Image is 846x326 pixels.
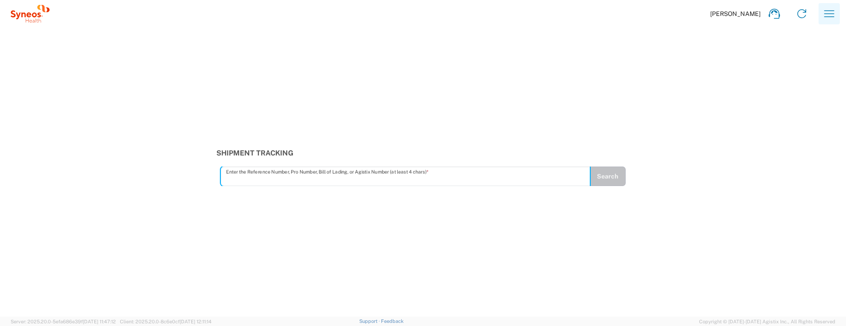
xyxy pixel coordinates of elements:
span: Server: 2025.20.0-5efa686e39f [11,319,116,324]
a: Support [359,318,381,324]
h3: Shipment Tracking [216,149,630,157]
span: Client: 2025.20.0-8c6e0cf [120,319,211,324]
a: Feedback [381,318,404,324]
span: [DATE] 12:11:14 [180,319,211,324]
span: [PERSON_NAME] [710,10,761,18]
span: [DATE] 11:47:12 [83,319,116,324]
span: Copyright © [DATE]-[DATE] Agistix Inc., All Rights Reserved [699,318,835,326]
